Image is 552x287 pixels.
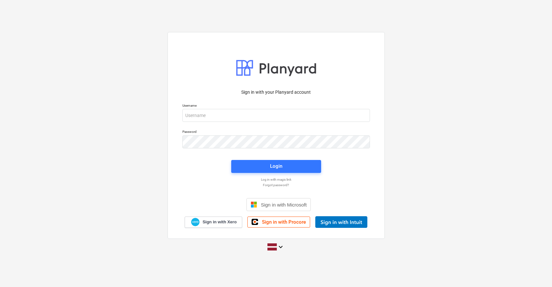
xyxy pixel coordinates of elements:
[182,89,370,96] p: Sign in with your Planyard account
[179,183,373,187] a: Forgot password?
[202,219,236,225] span: Sign in with Xero
[182,130,370,135] p: Password
[261,202,307,207] span: Sign in with Microsoft
[251,201,257,208] img: Microsoft logo
[179,177,373,182] a: Log in with magic link
[182,109,370,122] input: Username
[247,217,310,228] a: Sign in with Procore
[277,243,285,251] i: keyboard_arrow_down
[185,217,242,228] a: Sign in with Xero
[191,218,200,227] img: Xero logo
[270,162,282,170] div: Login
[182,103,370,109] p: Username
[231,160,321,173] button: Login
[262,219,306,225] span: Sign in with Procore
